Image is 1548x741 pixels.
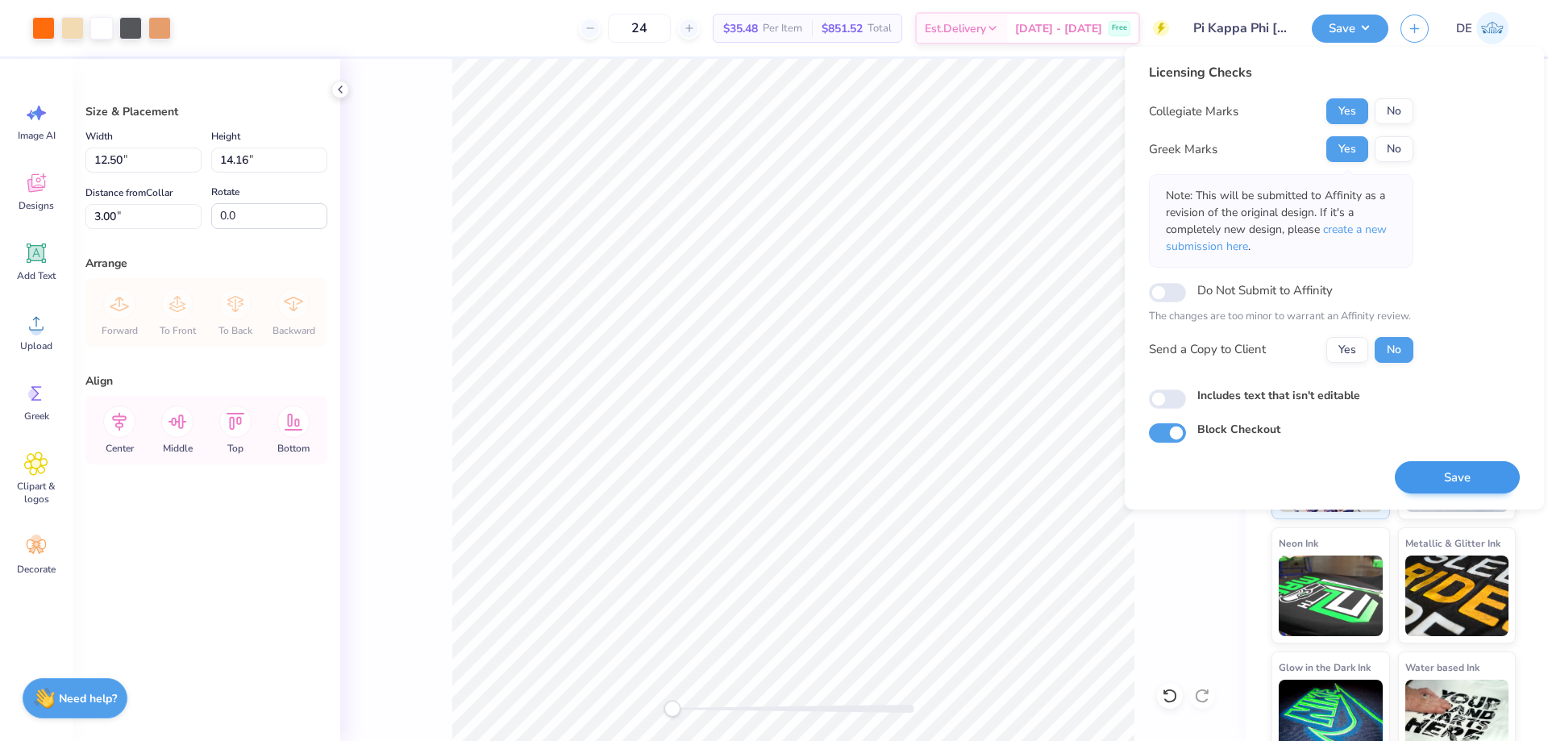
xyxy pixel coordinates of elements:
button: No [1375,136,1413,162]
span: Free [1112,23,1127,34]
p: The changes are too minor to warrant an Affinity review. [1149,309,1413,325]
span: Glow in the Dark Ink [1279,659,1371,676]
span: Top [227,442,243,455]
label: Includes text that isn't editable [1197,387,1360,404]
span: Per Item [763,20,802,37]
span: Est. Delivery [925,20,986,37]
div: Align [85,373,327,389]
div: Size & Placement [85,103,327,120]
span: Bottom [277,442,310,455]
span: Designs [19,199,54,212]
span: Center [106,442,134,455]
label: Height [211,127,240,146]
label: Rotate [211,182,239,202]
span: Neon Ink [1279,535,1318,552]
span: $35.48 [723,20,758,37]
div: Greek Marks [1149,140,1217,159]
button: Yes [1326,337,1368,363]
label: Block Checkout [1197,421,1280,438]
div: Collegiate Marks [1149,102,1238,121]
span: Greek [24,410,49,423]
span: Metallic & Glitter Ink [1405,535,1500,552]
div: Arrange [85,255,327,272]
img: Djian Evardoni [1476,12,1508,44]
label: Do Not Submit to Affinity [1197,280,1333,301]
button: Yes [1326,98,1368,124]
span: DE [1456,19,1472,38]
span: Upload [20,339,52,352]
label: Width [85,127,113,146]
span: Image AI [18,129,56,142]
strong: Need help? [59,691,117,706]
img: Metallic & Glitter Ink [1405,556,1509,636]
button: Yes [1326,136,1368,162]
span: Total [868,20,892,37]
button: Save [1312,15,1388,43]
a: DE [1449,12,1516,44]
span: Decorate [17,563,56,576]
input: – – [608,14,671,43]
span: Water based Ink [1405,659,1479,676]
img: Neon Ink [1279,556,1383,636]
div: Accessibility label [664,701,680,717]
button: No [1375,337,1413,363]
div: Licensing Checks [1149,63,1413,82]
label: Distance from Collar [85,183,173,202]
p: Note: This will be submitted to Affinity as a revision of the original design. If it's a complete... [1166,187,1396,255]
input: Untitled Design [1181,12,1300,44]
span: [DATE] - [DATE] [1015,20,1102,37]
div: Send a Copy to Client [1149,340,1266,359]
span: Add Text [17,269,56,282]
span: Clipart & logos [10,480,63,506]
button: Save [1395,461,1520,494]
span: Middle [163,442,193,455]
span: $851.52 [822,20,863,37]
button: No [1375,98,1413,124]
